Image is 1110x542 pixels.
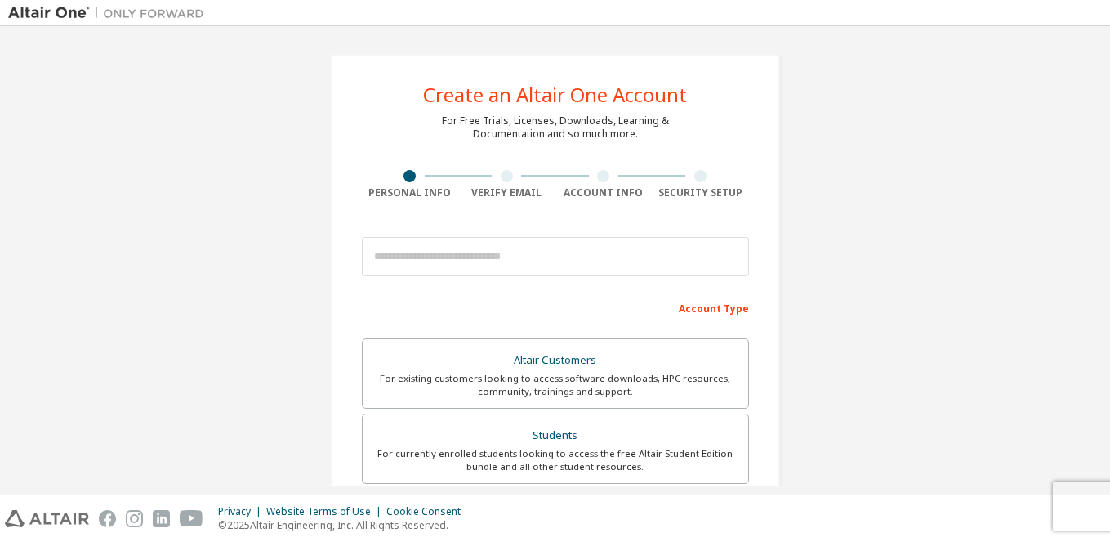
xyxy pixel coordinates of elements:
[372,349,738,372] div: Altair Customers
[423,85,687,105] div: Create an Altair One Account
[442,114,669,141] div: For Free Trials, Licenses, Downloads, Learning & Documentation and so much more.
[362,294,749,320] div: Account Type
[266,505,386,518] div: Website Terms of Use
[126,510,143,527] img: instagram.svg
[372,424,738,447] div: Students
[180,510,203,527] img: youtube.svg
[218,505,266,518] div: Privacy
[99,510,116,527] img: facebook.svg
[218,518,470,532] p: © 2025 Altair Engineering, Inc. All Rights Reserved.
[652,186,749,199] div: Security Setup
[386,505,470,518] div: Cookie Consent
[8,5,212,21] img: Altair One
[153,510,170,527] img: linkedin.svg
[5,510,89,527] img: altair_logo.svg
[458,186,555,199] div: Verify Email
[362,186,459,199] div: Personal Info
[372,372,738,398] div: For existing customers looking to access software downloads, HPC resources, community, trainings ...
[372,447,738,473] div: For currently enrolled students looking to access the free Altair Student Edition bundle and all ...
[555,186,653,199] div: Account Info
